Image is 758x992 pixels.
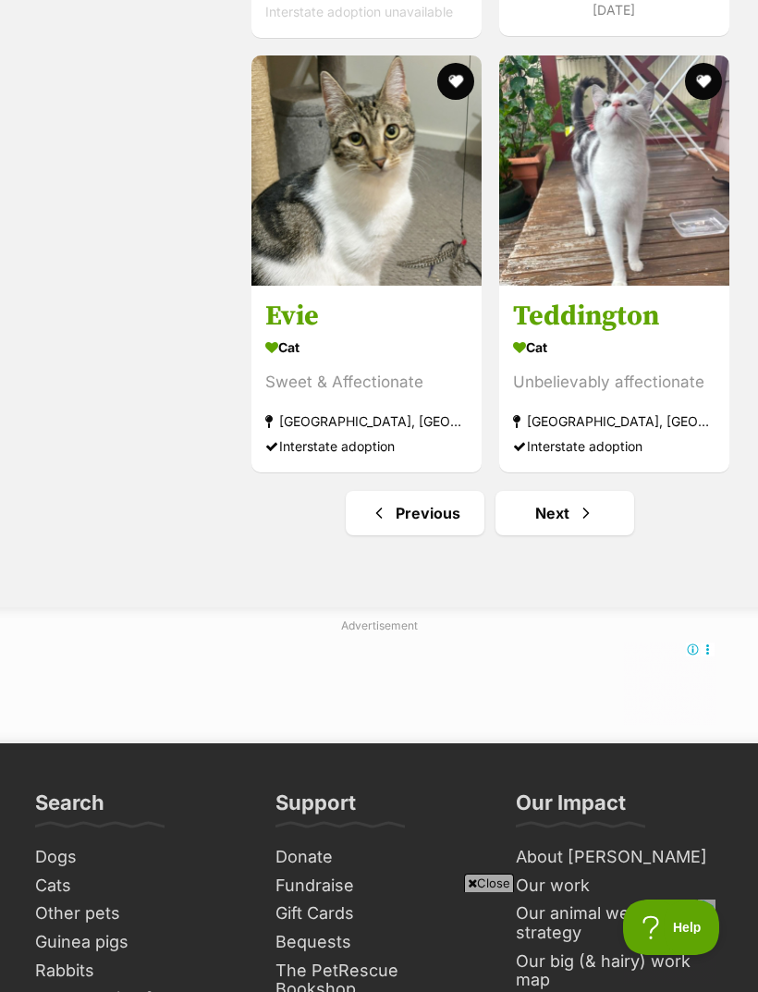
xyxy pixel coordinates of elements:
[516,790,626,827] h3: Our Impact
[265,299,468,334] h3: Evie
[513,334,715,361] div: Cat
[513,370,715,395] div: Unbelievably affectionate
[28,928,250,957] a: Guinea pigs
[43,900,715,983] iframe: Advertisement
[43,642,715,725] iframe: Advertisement
[268,872,490,900] a: Fundraise
[464,874,514,892] span: Close
[513,409,715,434] div: [GEOGRAPHIC_DATA], [GEOGRAPHIC_DATA]
[250,491,730,535] nav: Pagination
[28,872,250,900] a: Cats
[265,434,468,459] div: Interstate adoption
[508,872,730,900] a: Our work
[508,843,730,872] a: About [PERSON_NAME]
[268,843,490,872] a: Donate
[437,63,474,100] button: favourite
[275,790,356,827] h3: Support
[28,900,250,928] a: Other pets
[499,55,729,286] img: Teddington
[265,4,453,19] span: Interstate adoption unavailable
[513,299,715,334] h3: Teddington
[28,957,250,986] a: Rabbits
[251,285,482,472] a: Evie Cat Sweet & Affectionate [GEOGRAPHIC_DATA], [GEOGRAPHIC_DATA] Interstate adoption favourite
[499,285,729,472] a: Teddington Cat Unbelievably affectionate [GEOGRAPHIC_DATA], [GEOGRAPHIC_DATA] Interstate adoption...
[513,434,715,459] div: Interstate adoption
[495,491,634,535] a: Next page
[684,63,721,100] button: favourite
[265,334,468,361] div: Cat
[265,409,468,434] div: [GEOGRAPHIC_DATA], [GEOGRAPHIC_DATA]
[623,900,721,955] iframe: Help Scout Beacon - Open
[35,790,104,827] h3: Search
[265,370,468,395] div: Sweet & Affectionate
[28,843,250,872] a: Dogs
[251,55,482,286] img: Evie
[346,491,484,535] a: Previous page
